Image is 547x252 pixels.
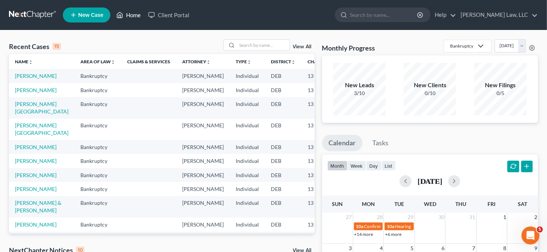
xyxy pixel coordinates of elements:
[350,8,418,22] input: Search by name...
[395,224,453,229] span: Hearing for [PERSON_NAME]
[333,81,386,89] div: New Leads
[176,97,230,118] td: [PERSON_NAME]
[302,182,339,196] td: 13
[236,59,251,64] a: Typeunfold_more
[376,213,383,222] span: 28
[9,42,61,51] div: Recent Cases
[74,154,121,168] td: Bankruptcy
[176,83,230,97] td: [PERSON_NAME]
[455,201,466,207] span: Thu
[230,119,265,140] td: Individual
[333,89,386,97] div: 3/10
[230,232,265,246] td: Individual
[15,101,68,115] a: [PERSON_NAME][GEOGRAPHIC_DATA]
[230,97,265,118] td: Individual
[450,43,473,49] div: Bankruptcy
[407,213,415,222] span: 29
[15,172,56,178] a: [PERSON_NAME]
[230,182,265,196] td: Individual
[424,201,436,207] span: Wed
[385,231,401,237] a: +6 more
[176,168,230,182] td: [PERSON_NAME]
[265,218,302,231] td: DEB
[302,140,339,154] td: 13
[74,232,121,246] td: Bankruptcy
[15,186,56,192] a: [PERSON_NAME]
[15,73,56,79] a: [PERSON_NAME]
[230,168,265,182] td: Individual
[182,59,211,64] a: Attorneyunfold_more
[15,158,56,164] a: [PERSON_NAME]
[15,200,61,213] a: [PERSON_NAME] & [PERSON_NAME]
[265,168,302,182] td: DEB
[362,201,375,207] span: Mon
[265,182,302,196] td: DEB
[74,218,121,231] td: Bankruptcy
[230,69,265,83] td: Individual
[176,196,230,218] td: [PERSON_NAME]
[265,97,302,118] td: DEB
[302,119,339,140] td: 13
[15,87,56,93] a: [PERSON_NAME]
[302,232,339,246] td: 13
[302,168,339,182] td: 13
[438,213,445,222] span: 30
[474,89,527,97] div: 0/5
[354,231,373,237] a: +14 more
[265,196,302,218] td: DEB
[121,54,176,69] th: Claims & Services
[302,69,339,83] td: 13
[327,161,348,171] button: month
[230,83,265,97] td: Individual
[74,69,121,83] td: Bankruptcy
[265,119,302,140] td: DEB
[113,8,144,22] a: Home
[15,122,68,136] a: [PERSON_NAME][GEOGRAPHIC_DATA]
[74,168,121,182] td: Bankruptcy
[230,218,265,231] td: Individual
[176,182,230,196] td: [PERSON_NAME]
[366,135,395,151] a: Tasks
[387,224,394,229] span: 10a
[356,224,364,229] span: 10a
[78,12,103,18] span: New Case
[474,81,527,89] div: New Filings
[176,218,230,231] td: [PERSON_NAME]
[28,60,33,64] i: unfold_more
[52,43,61,50] div: 15
[265,69,302,83] td: DEB
[15,59,33,64] a: Nameunfold_more
[74,97,121,118] td: Bankruptcy
[418,177,442,185] h2: [DATE]
[522,227,540,245] iframe: Intercom live chat
[247,60,251,64] i: unfold_more
[265,83,302,97] td: DEB
[176,140,230,154] td: [PERSON_NAME]
[74,119,121,140] td: Bankruptcy
[404,81,456,89] div: New Clients
[431,8,456,22] a: Help
[348,161,366,171] button: week
[488,201,496,207] span: Fri
[302,83,339,97] td: 13
[15,144,56,150] a: [PERSON_NAME]
[265,232,302,246] td: DEB
[74,196,121,218] td: Bankruptcy
[537,227,543,233] span: 5
[74,140,121,154] td: Bankruptcy
[176,232,230,246] td: [PERSON_NAME]
[111,60,115,64] i: unfold_more
[518,201,527,207] span: Sat
[382,161,396,171] button: list
[15,221,56,228] a: [PERSON_NAME]
[74,83,121,97] td: Bankruptcy
[302,154,339,168] td: 13
[302,97,339,118] td: 13
[332,201,343,207] span: Sun
[176,119,230,140] td: [PERSON_NAME]
[237,40,290,51] input: Search by name...
[271,59,296,64] a: Districtunfold_more
[457,8,538,22] a: [PERSON_NAME] Law, LLC
[293,44,312,49] a: View All
[404,89,456,97] div: 0/10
